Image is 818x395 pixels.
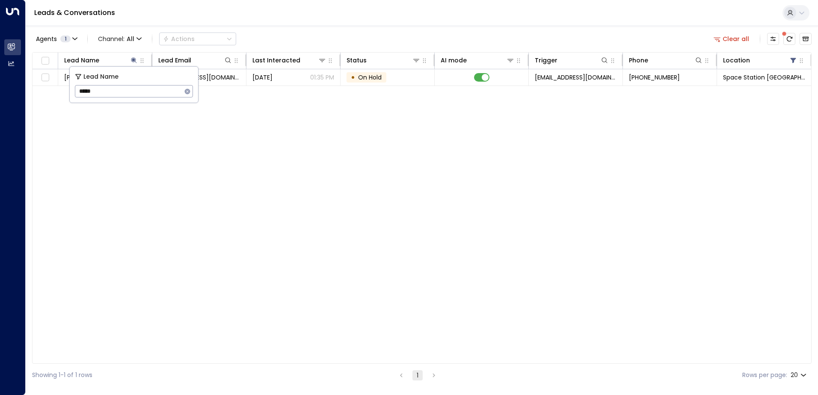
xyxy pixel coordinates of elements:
span: 1 [60,35,71,42]
span: Channel: [95,33,145,45]
span: Toggle select row [40,72,50,83]
div: Button group with a nested menu [159,32,236,45]
div: Lead Name [64,55,138,65]
div: Lead Email [158,55,191,65]
span: On Hold [358,73,382,82]
div: Lead Name [64,55,99,65]
button: Actions [159,32,236,45]
button: Archived Leads [800,33,812,45]
button: Clear all [710,33,753,45]
div: Phone [629,55,648,65]
span: Lead Name [83,72,119,82]
button: Channel:All [95,33,145,45]
div: Status [347,55,367,65]
button: Agents1 [32,33,80,45]
span: ravkzbaraski@gmail.com [158,73,240,82]
div: Lead Email [158,55,232,65]
p: 01:35 PM [310,73,334,82]
div: AI mode [441,55,515,65]
span: Richard Zbaraski [64,73,111,82]
span: All [127,35,134,42]
span: Space Station Swiss Cottage [723,73,805,82]
div: Trigger [535,55,609,65]
span: +447828835616 [629,73,680,82]
button: Customize [767,33,779,45]
div: Last Interacted [252,55,326,65]
nav: pagination navigation [396,370,439,380]
span: leads@space-station.co.uk [535,73,616,82]
button: page 1 [412,370,423,380]
label: Rows per page: [742,371,787,380]
div: Location [723,55,797,65]
div: Trigger [535,55,557,65]
div: Location [723,55,750,65]
div: Last Interacted [252,55,300,65]
div: • [351,70,355,85]
div: Showing 1-1 of 1 rows [32,371,92,380]
div: 20 [791,369,808,381]
a: Leads & Conversations [34,8,115,18]
span: Aug 17, 2025 [252,73,273,82]
span: Agents [36,36,57,42]
div: Status [347,55,421,65]
span: Toggle select all [40,56,50,66]
div: AI mode [441,55,467,65]
div: Phone [629,55,703,65]
span: There are new threads available. Refresh the grid to view the latest updates. [783,33,795,45]
div: Actions [163,35,195,43]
